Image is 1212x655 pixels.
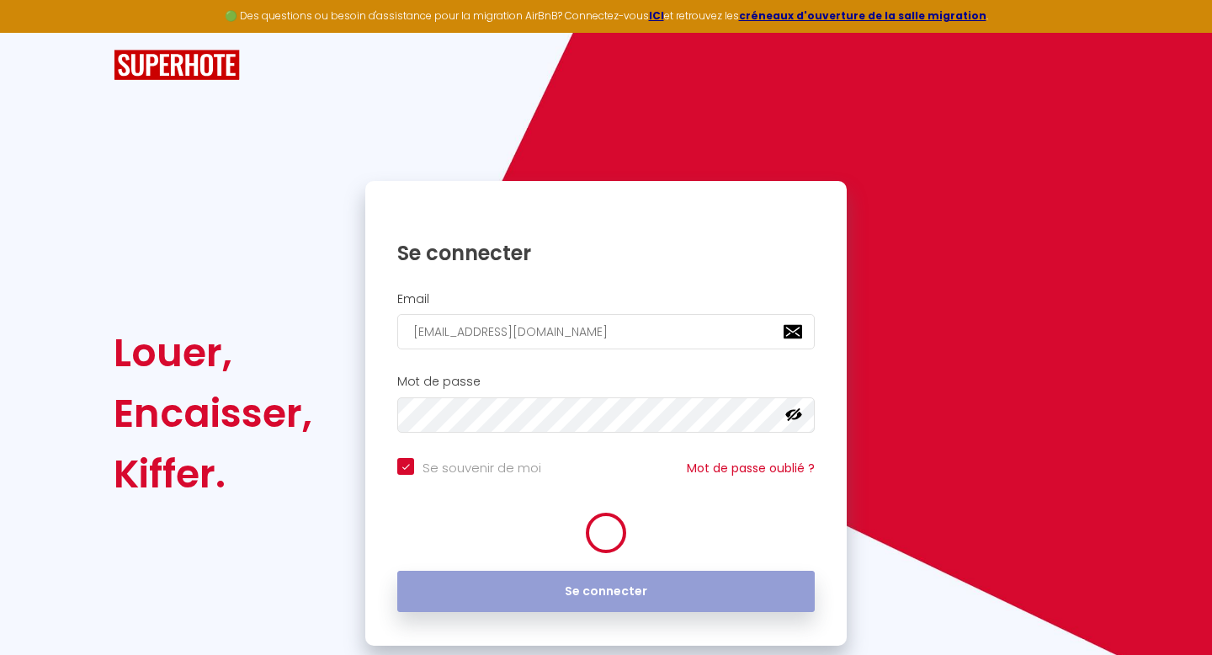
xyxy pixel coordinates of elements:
[687,460,815,477] a: Mot de passe oublié ?
[397,240,815,266] h1: Se connecter
[397,314,815,349] input: Ton Email
[397,292,815,306] h2: Email
[397,571,815,613] button: Se connecter
[114,383,312,444] div: Encaisser,
[13,7,64,57] button: Ouvrir le widget de chat LiveChat
[739,8,986,23] a: créneaux d'ouverture de la salle migration
[114,322,312,383] div: Louer,
[649,8,664,23] a: ICI
[114,50,240,81] img: SuperHote logo
[397,375,815,389] h2: Mot de passe
[114,444,312,504] div: Kiffer.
